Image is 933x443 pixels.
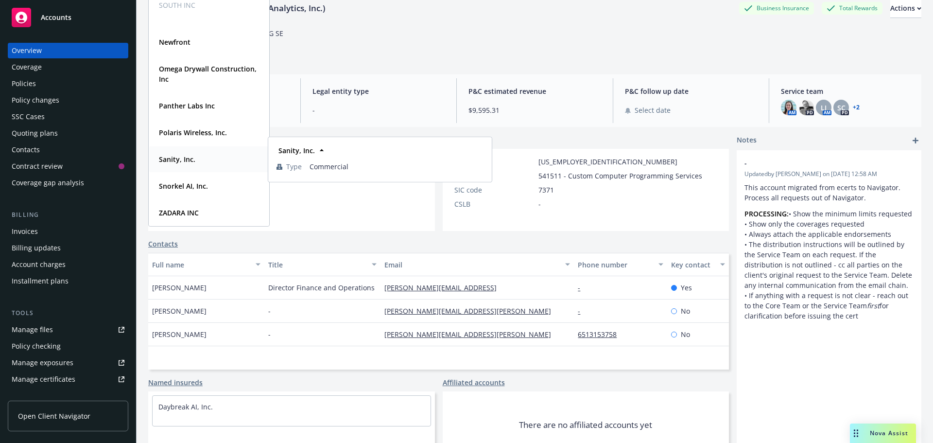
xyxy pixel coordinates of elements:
[8,125,128,141] a: Quoting plans
[744,182,914,203] p: This account migrated from ecerts to Navigator. Process all requests out of Navigator.
[781,100,796,115] img: photo
[578,283,588,292] a: -
[148,239,178,249] a: Contacts
[12,322,53,337] div: Manage files
[159,37,190,47] strong: Newfront
[681,306,690,316] span: No
[8,59,128,75] a: Coverage
[12,76,36,91] div: Policies
[578,260,652,270] div: Phone number
[681,283,692,293] span: Yes
[744,158,888,168] span: -
[468,86,601,96] span: P&C estimated revenue
[853,105,860,110] a: +2
[744,209,914,321] p: • Show the minimum limits requested • Show only the coverages requested • Always attach the appli...
[312,86,445,96] span: Legal entity type
[681,329,690,339] span: No
[159,155,195,164] strong: Sanity, Inc.
[454,157,535,167] div: FEIN
[8,224,128,239] a: Invoices
[12,59,42,75] div: Coverage
[12,125,58,141] div: Quoting plans
[8,175,128,191] a: Coverage gap analysis
[8,338,128,354] a: Policy checking
[8,92,128,108] a: Policy changes
[443,135,477,145] span: Identifiers
[12,159,63,174] div: Contract review
[41,14,71,21] span: Accounts
[443,377,505,388] a: Affiliated accounts
[152,306,207,316] span: [PERSON_NAME]
[12,240,61,256] div: Billing updates
[12,355,73,371] div: Manage exposures
[538,185,554,195] span: 7371
[8,372,128,387] a: Manage certificates
[8,355,128,371] a: Manage exposures
[850,424,916,443] button: Nova Assist
[278,146,315,155] strong: Sanity, Inc.
[152,283,207,293] span: [PERSON_NAME]
[870,429,908,437] span: Nova Assist
[12,388,57,404] div: Manage BORs
[8,109,128,124] a: SSC Cases
[737,135,757,146] span: Notes
[671,260,714,270] div: Key contact
[12,273,69,289] div: Installment plans
[159,208,199,217] strong: ZADARA INC
[519,419,652,431] span: There are no affiliated accounts yet
[310,161,484,172] span: Commercial
[12,175,84,191] div: Coverage gap analysis
[12,338,61,354] div: Policy checking
[822,2,882,14] div: Total Rewards
[148,253,264,276] button: Full name
[12,257,66,272] div: Account charges
[538,157,677,167] span: [US_EMPLOYER_IDENTIFICATION_NUMBER]
[538,199,541,209] span: -
[384,260,559,270] div: Email
[574,253,667,276] button: Phone number
[468,105,601,115] span: $9,595.31
[867,301,880,310] em: first
[8,388,128,404] a: Manage BORs
[12,92,59,108] div: Policy changes
[8,4,128,31] a: Accounts
[268,283,375,293] span: Director Finance and Operations
[625,86,758,96] span: P&C follow up date
[454,199,535,209] div: CSLB
[454,171,535,181] div: NAICS
[744,209,789,218] strong: PROCESSING:
[159,101,215,110] strong: Panther Labs Inc
[384,306,559,316] a: [PERSON_NAME][EMAIL_ADDRESS][PERSON_NAME]
[286,161,302,172] span: Type
[8,159,128,174] a: Contract review
[148,377,203,388] a: Named insureds
[739,2,814,14] div: Business Insurance
[454,185,535,195] div: SIC code
[821,103,827,113] span: LI
[159,64,257,84] strong: Omega Drywall Construction, Inc
[744,170,914,178] span: Updated by [PERSON_NAME] on [DATE] 12:58 AM
[8,240,128,256] a: Billing updates
[264,253,380,276] button: Title
[12,109,45,124] div: SSC Cases
[667,253,729,276] button: Key contact
[798,100,814,115] img: photo
[268,306,271,316] span: -
[8,76,128,91] a: Policies
[737,150,921,329] div: -Updatedby [PERSON_NAME] on [DATE] 12:58 AMThis account migrated from ecerts to Navigator. Proces...
[850,424,862,443] div: Drag to move
[152,260,250,270] div: Full name
[910,135,921,146] a: add
[8,142,128,158] a: Contacts
[8,257,128,272] a: Account charges
[18,411,90,421] span: Open Client Navigator
[12,43,42,58] div: Overview
[159,128,227,137] strong: Polaris Wireless, Inc.
[8,273,128,289] a: Installment plans
[8,43,128,58] a: Overview
[538,171,702,181] span: 541511 - Custom Computer Programming Services
[781,86,914,96] span: Service team
[159,181,208,191] strong: Snorkel AI, Inc.
[268,329,271,339] span: -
